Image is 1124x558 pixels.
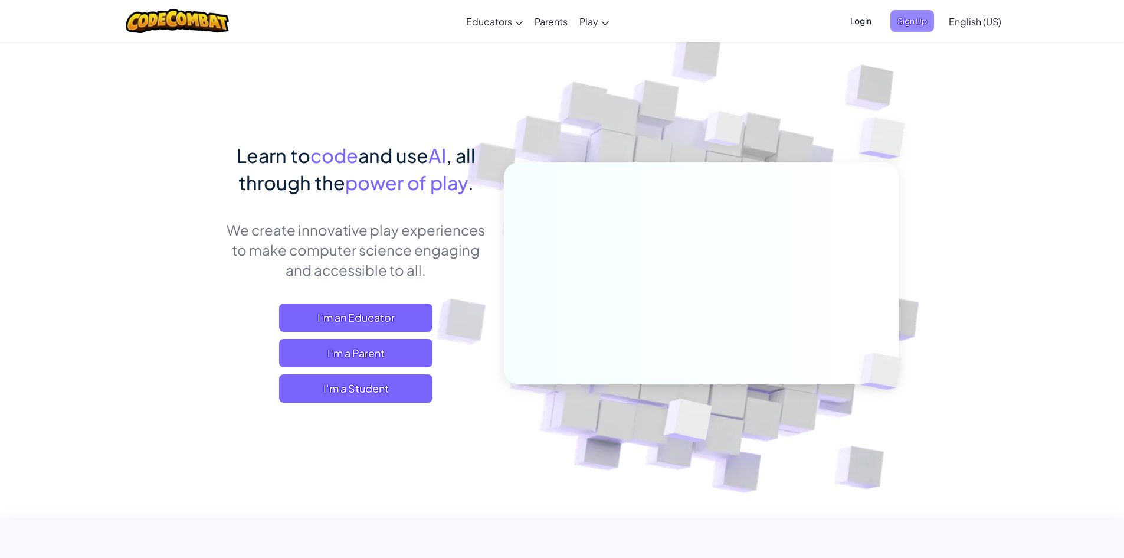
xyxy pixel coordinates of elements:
button: Sign Up [890,10,934,32]
a: Play [574,5,615,37]
p: We create innovative play experiences to make computer science engaging and accessible to all. [226,220,486,280]
span: and use [358,143,428,167]
span: English (US) [949,15,1001,28]
a: I'm a Parent [279,339,432,367]
span: Educators [466,15,512,28]
span: . [468,171,474,194]
img: Overlap cubes [634,374,740,472]
span: power of play [345,171,468,194]
button: Login [843,10,879,32]
span: code [310,143,358,167]
img: Overlap cubes [835,89,938,188]
a: English (US) [943,5,1007,37]
button: I'm a Student [279,374,432,403]
span: AI [428,143,446,167]
a: Educators [460,5,529,37]
span: Play [579,15,598,28]
a: I'm an Educator [279,304,432,332]
img: Overlap cubes [682,88,767,176]
span: Learn to [237,143,310,167]
img: Overlap cubes [840,328,929,415]
a: Parents [529,5,574,37]
img: CodeCombat logo [126,9,229,33]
